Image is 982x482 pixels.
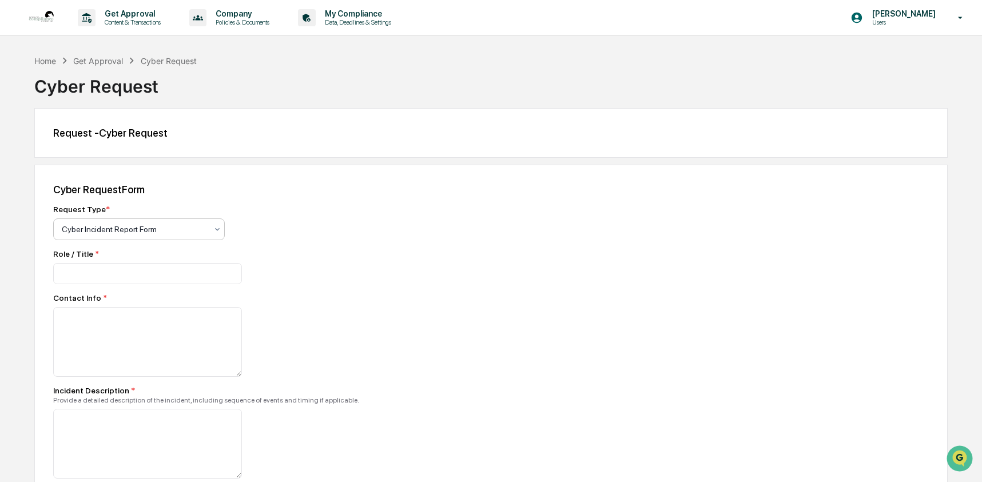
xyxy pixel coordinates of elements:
p: How can we help? [11,24,208,42]
p: Users [863,18,941,26]
div: Cyber Request [34,67,948,97]
div: Role / Title [53,249,454,258]
span: Attestations [94,144,142,156]
div: Provide a detailed description of the incident, including sequence of events and timing if applic... [53,396,454,404]
a: 🗄️Attestations [78,140,146,160]
div: Contact Info [53,293,454,302]
div: 🗄️ [83,145,92,154]
div: 🖐️ [11,145,21,154]
button: Start new chat [194,91,208,105]
a: Powered byPylon [81,193,138,202]
div: Request - Cyber Request [53,127,929,139]
p: [PERSON_NAME] [863,9,941,18]
div: Cyber Request Form [53,184,929,196]
p: My Compliance [316,9,397,18]
p: Company [206,9,275,18]
div: Get Approval [73,56,123,66]
p: Get Approval [96,9,166,18]
span: Preclearance [23,144,74,156]
iframe: Open customer support [945,444,976,475]
img: 1746055101610-c473b297-6a78-478c-a979-82029cc54cd1 [11,87,32,108]
span: Pylon [114,194,138,202]
div: Cyber Request [141,56,197,66]
div: We're available if you need us! [39,99,145,108]
p: Data, Deadlines & Settings [316,18,397,26]
div: Request Type [53,205,110,214]
div: Incident Description [53,386,454,395]
div: Home [34,56,56,66]
div: Start new chat [39,87,188,99]
a: 🖐️Preclearance [7,140,78,160]
span: Data Lookup [23,166,72,177]
div: 🔎 [11,167,21,176]
a: 🔎Data Lookup [7,161,77,182]
img: logo [27,4,55,31]
p: Content & Transactions [96,18,166,26]
p: Policies & Documents [206,18,275,26]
